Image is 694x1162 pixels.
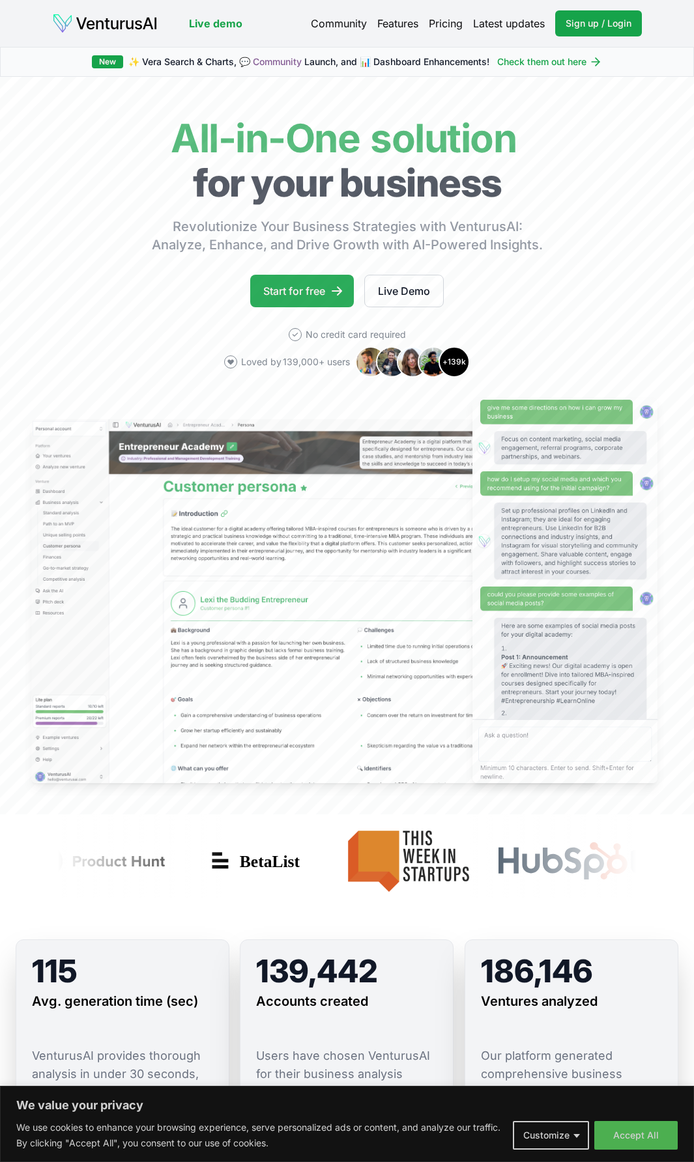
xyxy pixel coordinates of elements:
[128,55,489,68] span: ✨ Vera Search & Charts, 💬 Launch, and 📊 Dashboard Enhancements!
[513,1121,589,1150] button: Customize
[92,55,123,68] div: New
[256,952,378,990] span: 139,442
[377,16,418,31] a: Features
[311,16,367,31] a: Community
[32,1047,213,1138] p: VenturusAI provides thorough analysis in under 30 seconds, showcasing our commitment to efficienc...
[189,16,242,31] a: Live demo
[497,55,602,68] a: Check them out here
[32,992,198,1010] h3: Avg. generation time (sec)
[473,16,545,31] a: Latest updates
[16,1098,678,1113] p: We value your privacy
[16,1120,503,1151] p: We use cookies to enhance your browsing experience, serve personalized ads or content, and analyz...
[481,952,593,990] span: 186,146
[253,56,302,67] a: Community
[320,820,479,903] img: This Week in Startups
[256,992,368,1010] h3: Accounts created
[52,13,158,34] img: logo
[566,17,631,30] span: Sign up / Login
[355,346,386,378] img: Avatar 1
[256,1047,437,1138] p: Users have chosen VenturusAI for their business analysis needs due to our platform's unmatched va...
[250,275,354,307] a: Start for free
[594,1121,678,1150] button: Accept All
[429,16,463,31] a: Pricing
[32,952,78,990] span: 115
[481,992,598,1010] h3: Ventures analyzed
[418,346,449,378] img: Avatar 4
[481,1047,662,1138] p: Our platform generated comprehensive business reports, each offering tailored insights for decisi...
[397,346,428,378] img: Avatar 3
[555,10,642,36] a: Sign up / Login
[489,842,632,881] img: Hubspot
[376,346,407,378] img: Avatar 2
[192,842,310,881] img: Betalist
[364,275,444,307] a: Live Demo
